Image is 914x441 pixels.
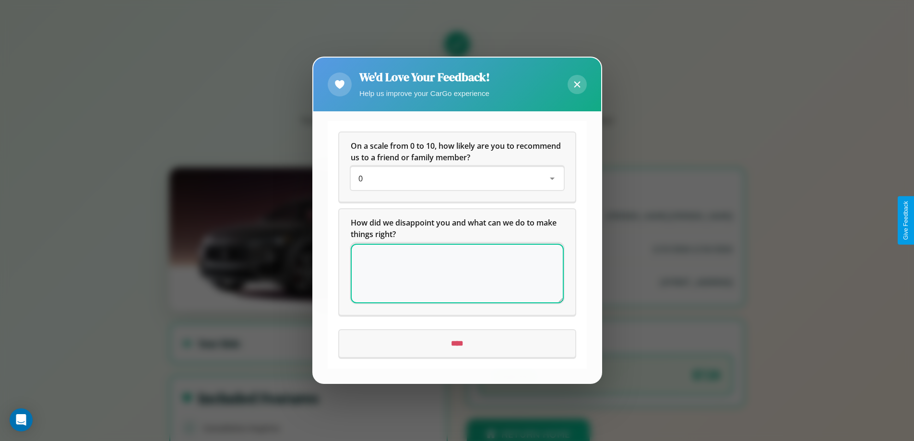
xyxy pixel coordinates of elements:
p: Help us improve your CarGo experience [359,87,490,100]
div: On a scale from 0 to 10, how likely are you to recommend us to a friend or family member? [351,167,564,191]
h2: We'd Love Your Feedback! [359,69,490,85]
h5: On a scale from 0 to 10, how likely are you to recommend us to a friend or family member? [351,141,564,164]
div: Open Intercom Messenger [10,408,33,431]
div: Give Feedback [902,201,909,240]
div: On a scale from 0 to 10, how likely are you to recommend us to a friend or family member? [339,133,575,202]
span: On a scale from 0 to 10, how likely are you to recommend us to a friend or family member? [351,141,563,163]
span: How did we disappoint you and what can we do to make things right? [351,218,558,240]
span: 0 [358,174,363,184]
